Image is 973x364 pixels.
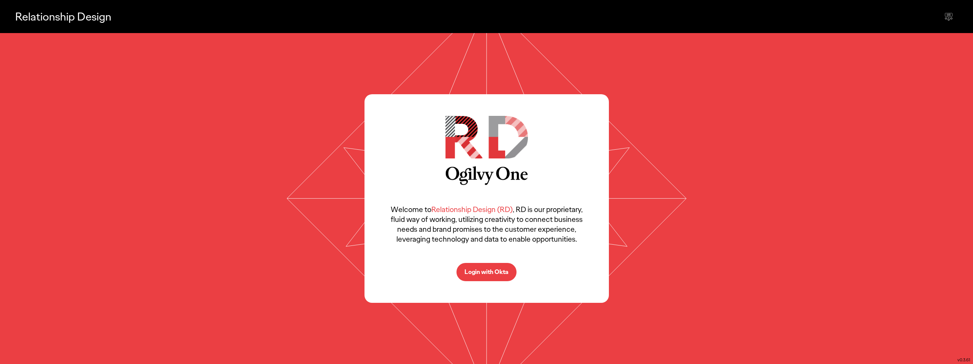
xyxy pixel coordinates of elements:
[15,9,111,24] p: Relationship Design
[431,204,513,214] span: Relationship Design (RD)
[445,116,528,158] img: RD Logo
[387,204,586,244] p: Welcome to , RD is our proprietary, fluid way of working, utilizing creativity to connect busines...
[464,269,509,275] p: Login with Okta
[940,8,958,26] div: Send feedback
[456,263,517,281] button: Login with Okta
